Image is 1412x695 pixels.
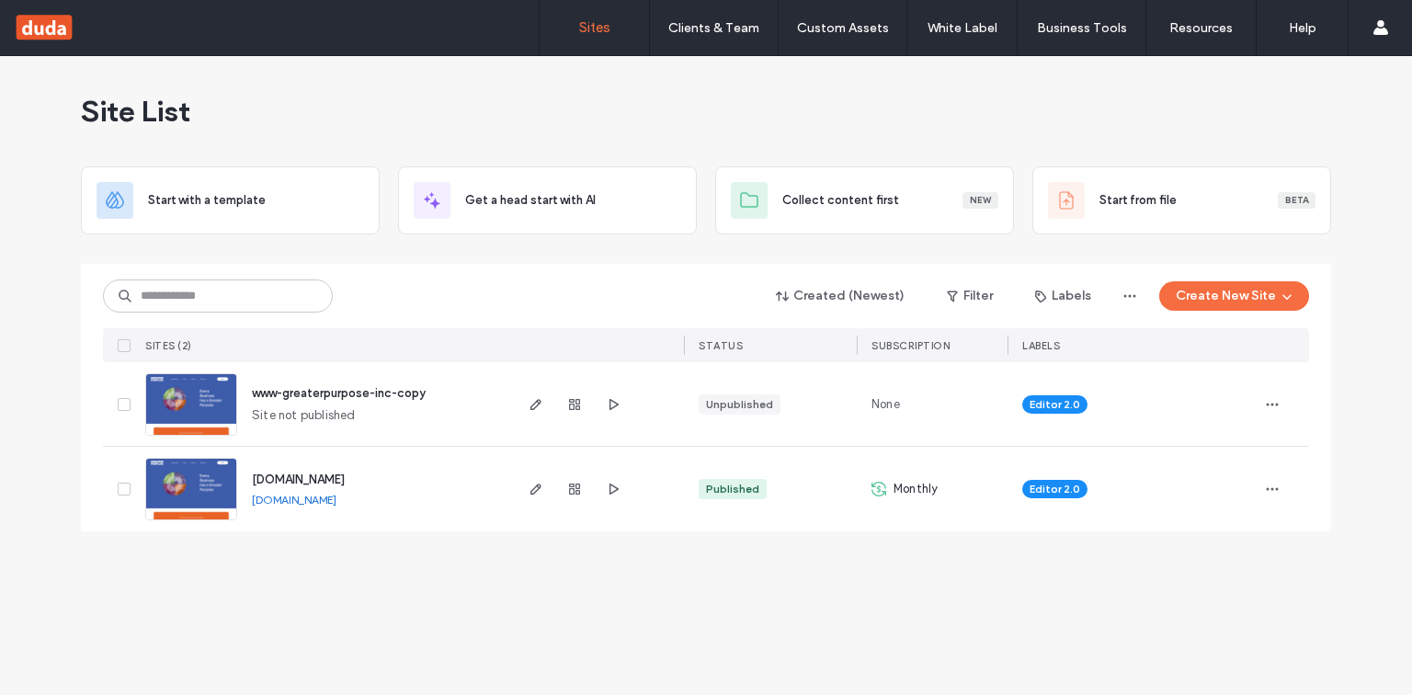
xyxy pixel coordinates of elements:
span: Site not published [252,406,356,425]
span: Get a head start with AI [465,191,596,210]
label: Custom Assets [797,20,889,36]
div: Collect content firstNew [715,166,1014,234]
div: Get a head start with AI [398,166,697,234]
span: Monthly [894,480,938,498]
span: SITES (2) [145,339,192,352]
span: SUBSCRIPTION [871,339,950,352]
div: New [962,192,998,209]
label: White Label [928,20,997,36]
span: STATUS [699,339,743,352]
label: Business Tools [1037,20,1127,36]
div: Start with a template [81,166,380,234]
div: Beta [1278,192,1315,209]
span: Collect content first [782,191,899,210]
div: Unpublished [706,396,773,413]
button: Filter [928,281,1011,311]
span: LABELS [1022,339,1060,352]
button: Create New Site [1159,281,1309,311]
label: Clients & Team [668,20,759,36]
span: Site List [81,93,190,130]
label: Help [1289,20,1316,36]
span: Editor 2.0 [1030,396,1080,413]
span: Start from file [1099,191,1177,210]
span: Editor 2.0 [1030,481,1080,497]
span: None [871,395,900,414]
a: www-greaterpurpose-inc-copy [252,386,426,400]
a: [DOMAIN_NAME] [252,473,345,486]
button: Labels [1019,281,1108,311]
div: Start from fileBeta [1032,166,1331,234]
button: Created (Newest) [760,281,921,311]
a: [DOMAIN_NAME] [252,493,336,507]
label: Resources [1169,20,1233,36]
span: Start with a template [148,191,266,210]
label: Sites [579,19,610,36]
div: Published [706,481,759,497]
